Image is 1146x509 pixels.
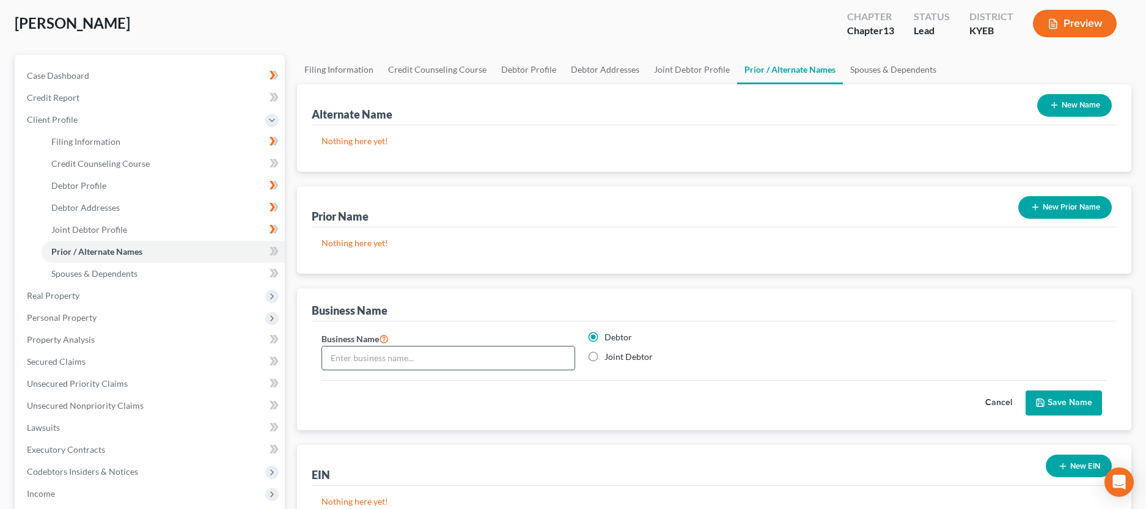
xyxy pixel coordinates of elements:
[1033,10,1117,37] button: Preview
[604,351,653,363] label: Joint Debtor
[564,55,647,84] a: Debtor Addresses
[17,373,285,395] a: Unsecured Priority Claims
[737,55,843,84] a: Prior / Alternate Names
[17,65,285,87] a: Case Dashboard
[42,175,285,197] a: Debtor Profile
[1037,94,1112,117] button: New Name
[17,329,285,351] a: Property Analysis
[42,197,285,219] a: Debtor Addresses
[647,55,737,84] a: Joint Debtor Profile
[51,158,150,169] span: Credit Counseling Course
[27,444,105,455] span: Executory Contracts
[312,107,392,122] div: Alternate Name
[27,290,79,301] span: Real Property
[27,114,78,125] span: Client Profile
[27,466,138,477] span: Codebtors Insiders & Notices
[914,24,950,38] div: Lead
[1104,467,1134,497] div: Open Intercom Messenger
[1026,390,1102,416] button: Save Name
[27,334,95,345] span: Property Analysis
[27,92,79,103] span: Credit Report
[969,10,1013,24] div: District
[17,351,285,373] a: Secured Claims
[17,439,285,461] a: Executory Contracts
[312,209,369,224] div: Prior Name
[969,24,1013,38] div: KYEB
[42,219,285,241] a: Joint Debtor Profile
[321,135,1107,147] p: Nothing here yet!
[972,391,1026,416] button: Cancel
[27,488,55,499] span: Income
[27,378,128,389] span: Unsecured Priority Claims
[494,55,564,84] a: Debtor Profile
[321,496,1107,508] p: Nothing here yet!
[843,55,944,84] a: Spouses & Dependents
[17,417,285,439] a: Lawsuits
[27,70,89,81] span: Case Dashboard
[1046,455,1112,477] button: New EIN
[297,55,381,84] a: Filing Information
[51,224,127,235] span: Joint Debtor Profile
[322,346,575,370] input: Enter business name...
[42,131,285,153] a: Filing Information
[312,467,330,482] div: EIN
[321,237,1107,249] p: Nothing here yet!
[17,87,285,109] a: Credit Report
[914,10,950,24] div: Status
[51,136,120,147] span: Filing Information
[42,263,285,285] a: Spouses & Dependents
[42,153,285,175] a: Credit Counseling Course
[17,395,285,417] a: Unsecured Nonpriority Claims
[42,241,285,263] a: Prior / Alternate Names
[1018,196,1112,219] button: New Prior Name
[27,356,86,367] span: Secured Claims
[27,400,144,411] span: Unsecured Nonpriority Claims
[604,331,632,343] label: Debtor
[27,312,97,323] span: Personal Property
[27,422,60,433] span: Lawsuits
[883,24,894,36] span: 13
[15,14,130,32] span: [PERSON_NAME]
[847,24,894,38] div: Chapter
[51,246,142,257] span: Prior / Alternate Names
[321,331,389,346] label: Business Name
[51,180,106,191] span: Debtor Profile
[381,55,494,84] a: Credit Counseling Course
[312,303,388,318] div: Business Name
[51,202,120,213] span: Debtor Addresses
[51,268,138,279] span: Spouses & Dependents
[847,10,894,24] div: Chapter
